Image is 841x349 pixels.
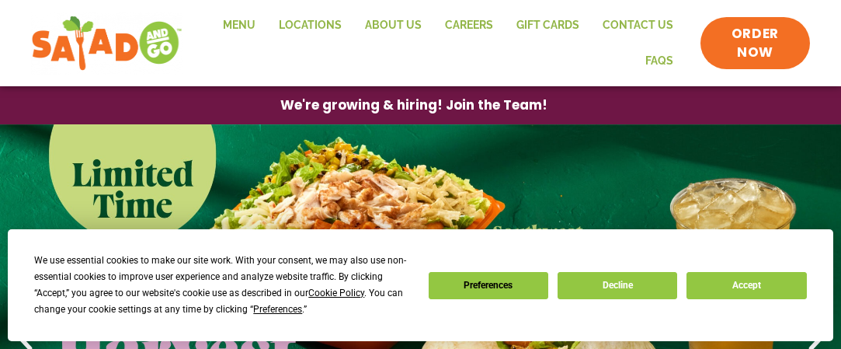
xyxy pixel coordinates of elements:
[257,87,571,124] a: We're growing & hiring! Join the Team!
[353,8,433,44] a: About Us
[34,253,409,318] div: We use essential cookies to make our site work. With your consent, we may also use non-essential ...
[634,44,685,79] a: FAQs
[505,8,591,44] a: GIFT CARDS
[267,8,353,44] a: Locations
[253,304,302,315] span: Preferences
[8,229,833,341] div: Cookie Consent Prompt
[308,288,364,298] span: Cookie Policy
[686,272,806,299] button: Accept
[280,99,547,112] span: We're growing & hiring! Join the Team!
[429,272,548,299] button: Preferences
[433,8,505,44] a: Careers
[198,8,685,79] nav: Menu
[558,272,677,299] button: Decline
[716,25,794,62] span: ORDER NOW
[31,12,182,75] img: new-SAG-logo-768×292
[591,8,685,44] a: Contact Us
[700,17,810,70] a: ORDER NOW
[211,8,267,44] a: Menu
